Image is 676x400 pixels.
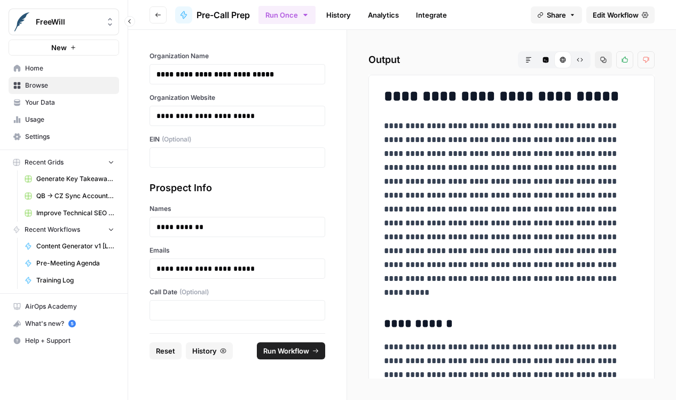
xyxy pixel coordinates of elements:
a: 5 [68,320,76,327]
span: Your Data [25,98,114,107]
label: Organization Website [150,93,325,103]
img: FreeWill Logo [12,12,32,32]
span: Content Generator v1 [LIVE] [36,241,114,251]
span: Browse [25,81,114,90]
label: Call Date [150,287,325,297]
button: Recent Grids [9,154,119,170]
span: Pre-Meeting Agenda [36,258,114,268]
span: History [192,346,217,356]
button: What's new? 5 [9,315,119,332]
div: Prospect Info [150,181,325,195]
text: 5 [70,321,73,326]
button: Help + Support [9,332,119,349]
span: Recent Workflows [25,225,80,234]
a: Browse [9,77,119,94]
button: Reset [150,342,182,359]
label: Names [150,204,325,214]
h2: Output [368,51,655,68]
span: Usage [25,115,114,124]
span: Share [547,10,566,20]
a: QB -> CZ Sync Account Matching [20,187,119,205]
button: Run Once [258,6,316,24]
button: Workspace: FreeWill [9,9,119,35]
span: Edit Workflow [593,10,639,20]
span: Generate Key Takeaways from Webinar Transcripts [36,174,114,184]
span: Settings [25,132,114,142]
a: Integrate [410,6,453,23]
a: Home [9,60,119,77]
button: Run Workflow [257,342,325,359]
span: Reset [156,346,175,356]
a: Pre-Call Prep [175,6,250,23]
span: Help + Support [25,336,114,346]
a: Analytics [361,6,405,23]
button: Recent Workflows [9,222,119,238]
a: Settings [9,128,119,145]
span: Recent Grids [25,158,64,167]
span: Training Log [36,276,114,285]
a: Training Log [20,272,119,289]
a: Content Generator v1 [LIVE] [20,238,119,255]
a: Usage [9,111,119,128]
a: Pre-Meeting Agenda [20,255,119,272]
button: New [9,40,119,56]
button: History [186,342,233,359]
span: Pre-Call Prep [196,9,250,21]
label: Organization Name [150,51,325,61]
a: Improve Technical SEO for Page [20,205,119,222]
label: EIN [150,135,325,144]
label: Emails [150,246,325,255]
span: AirOps Academy [25,302,114,311]
a: Your Data [9,94,119,111]
span: Improve Technical SEO for Page [36,208,114,218]
span: FreeWill [36,17,100,27]
span: (Optional) [179,287,209,297]
span: Home [25,64,114,73]
a: Edit Workflow [586,6,655,23]
a: Generate Key Takeaways from Webinar Transcripts [20,170,119,187]
button: Share [531,6,582,23]
span: Run Workflow [263,346,309,356]
span: QB -> CZ Sync Account Matching [36,191,114,201]
span: (Optional) [162,135,191,144]
a: History [320,6,357,23]
span: New [51,42,67,53]
a: AirOps Academy [9,298,119,315]
div: What's new? [9,316,119,332]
